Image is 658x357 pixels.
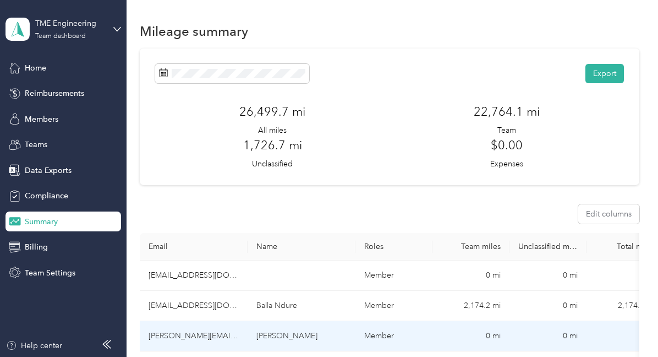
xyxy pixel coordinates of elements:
[355,321,432,351] td: Member
[585,64,624,83] button: Export
[432,261,509,291] td: 0 mi
[248,233,355,261] th: Name
[140,233,248,261] th: Email
[491,136,523,154] h3: $0.00
[25,216,58,228] span: Summary
[432,233,509,261] th: Team miles
[252,158,293,170] p: Unclassified
[596,295,658,357] iframe: Everlance-gr Chat Button Frame
[25,267,75,279] span: Team Settings
[243,136,302,154] h3: 1,726.7 mi
[509,233,586,261] th: Unclassified miles
[509,291,586,321] td: 0 mi
[490,158,523,170] p: Expenses
[25,113,58,125] span: Members
[355,261,432,291] td: Member
[25,62,46,74] span: Home
[25,88,84,99] span: Reimbursements
[355,291,432,321] td: Member
[432,291,509,321] td: 2,174.2 mi
[509,261,586,291] td: 0 mi
[497,125,516,136] p: Team
[25,165,72,176] span: Data Exports
[6,340,62,351] button: Help center
[25,241,48,253] span: Billing
[25,190,68,202] span: Compliance
[474,102,540,121] h3: 22,764.1 mi
[578,204,639,224] button: Edit columns
[35,33,86,40] div: Team dashboard
[25,139,47,150] span: Teams
[509,321,586,351] td: 0 mi
[258,125,287,136] p: All miles
[248,291,355,321] td: Balla Ndure
[432,321,509,351] td: 0 mi
[248,321,355,351] td: Jonathan Ashley
[140,291,248,321] td: ballan@tmengineering.org
[140,261,248,291] td: valerieb@tmengineering.org
[239,102,305,121] h3: 26,499.7 mi
[35,18,104,29] div: TME Engineering
[140,321,248,351] td: jonathana@tmengineering.org
[140,25,248,37] h1: Mileage summary
[355,233,432,261] th: Roles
